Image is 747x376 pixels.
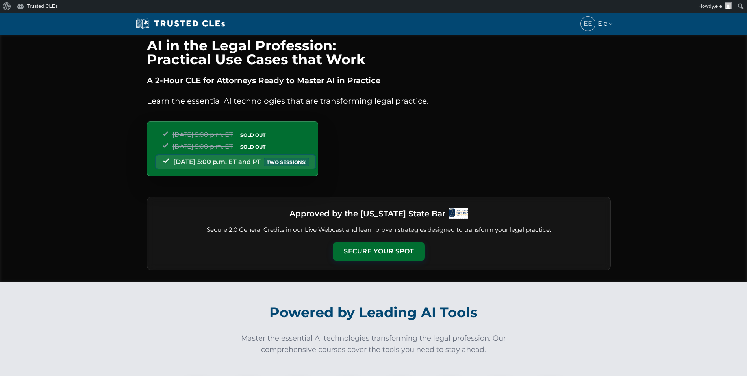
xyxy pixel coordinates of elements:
[449,208,468,219] img: Logo
[172,131,233,138] span: [DATE] 5:00 p.m. ET
[156,299,592,326] h2: Powered by Leading AI Tools
[236,333,512,356] p: Master the essential AI technologies transforming the legal profession. Our comprehensive courses...
[237,143,268,151] span: SOLD OUT
[172,143,233,150] span: [DATE] 5:00 p.m. ET
[289,207,445,221] h3: Approved by the [US_STATE] State Bar
[333,242,425,261] button: Secure Your Spot
[715,3,722,9] span: e e
[581,17,595,31] span: EE
[133,18,228,30] img: Trusted CLEs
[598,19,614,29] span: E e
[157,225,601,235] p: Secure 2.0 General Credits in our Live Webcast and learn proven strategies designed to transform ...
[147,95,611,107] p: Learn the essential AI technologies that are transforming legal practice.
[147,39,611,66] h1: AI in the Legal Profession: Practical Use Cases that Work
[147,74,611,87] p: A 2-Hour CLE for Attorneys Ready to Master AI in Practice
[237,131,268,139] span: SOLD OUT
